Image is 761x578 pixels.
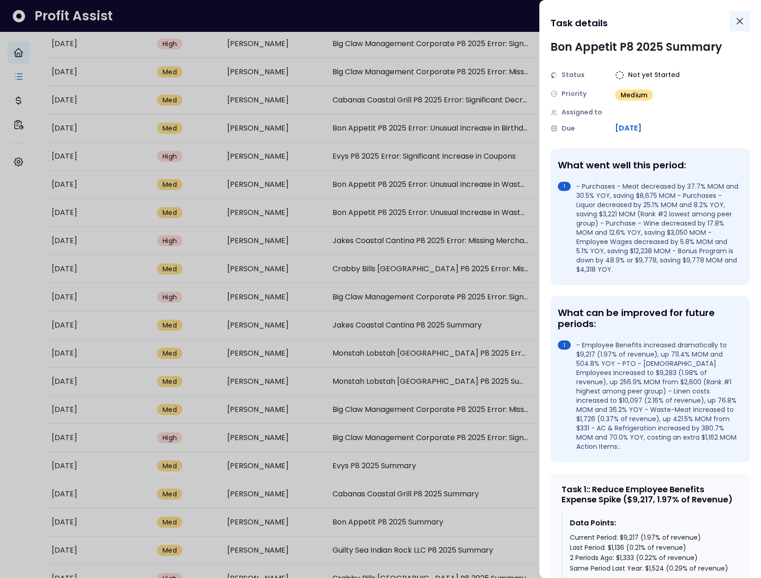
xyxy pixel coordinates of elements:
[621,90,647,100] span: Medium
[558,160,739,171] div: What went well this period:
[562,70,585,80] span: Status
[615,123,641,134] span: [DATE]
[550,72,558,79] img: Status
[562,89,586,99] span: Priority
[558,182,739,274] li: - Purchases - Meat decreased by 37.7% MOM and 30.5% YOY, saving $8,675 MOM - Purchases - Liquor d...
[558,340,739,451] li: - Employee Benefits increased dramatically to $9,217 (1.97% of revenue), up 711.4% MOM and 504.8%...
[570,518,731,529] div: Data Points:
[615,71,624,80] img: Not yet Started
[558,307,739,329] div: What can be improved for future periods:
[550,39,722,55] div: Bon Appetit P8 2025 Summary
[628,70,680,80] span: Not yet Started
[562,124,575,133] span: Due
[550,15,608,31] h1: Task details
[730,11,750,31] button: Close
[562,484,739,504] div: Task 1 : : Reduce Employee Benefits Expense Spike ($9,217, 1.97% of Revenue)
[562,107,602,117] span: Assigned to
